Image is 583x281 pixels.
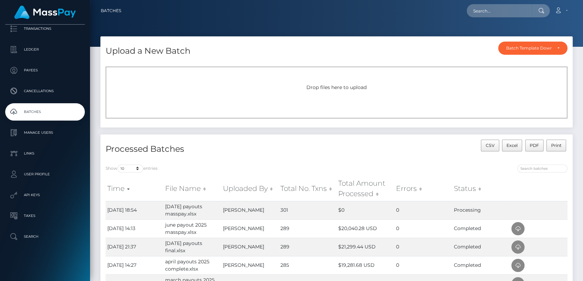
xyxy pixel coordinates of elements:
img: MassPay Logo [14,6,76,19]
td: [DATE] payouts masspay.xlsx [163,201,221,219]
input: Search... [467,4,532,17]
td: [PERSON_NAME] [221,219,279,238]
th: Errors: activate to sort column ascending [394,176,452,201]
a: User Profile [5,166,85,183]
td: 289 [279,238,337,256]
p: Links [8,148,82,159]
td: $19,281.68 USD [337,256,394,274]
p: Manage Users [8,128,82,138]
th: Status: activate to sort column ascending [452,176,510,201]
input: Search batches [517,165,567,173]
td: 0 [394,219,452,238]
span: CSV [485,143,494,148]
td: april payouts 2025 complete.xlsx [163,256,221,274]
td: [PERSON_NAME] [221,256,279,274]
th: Total Amount Processed: activate to sort column ascending [337,176,394,201]
th: File Name: activate to sort column ascending [163,176,221,201]
td: 0 [394,201,452,219]
td: Completed [452,219,510,238]
button: Print [546,140,566,151]
p: API Keys [8,190,82,200]
td: 301 [279,201,337,219]
select: Showentries [117,165,143,173]
a: Batches [5,103,85,121]
label: Show entries [106,165,158,173]
span: Print [551,143,562,148]
td: [PERSON_NAME] [221,238,279,256]
a: Ledger [5,41,85,58]
a: Links [5,145,85,162]
span: PDF [530,143,539,148]
th: Total No. Txns: activate to sort column ascending [279,176,337,201]
td: [PERSON_NAME] [221,201,279,219]
td: 289 [279,219,337,238]
p: Taxes [8,211,82,221]
td: 0 [394,238,452,256]
p: Transactions [8,24,82,34]
p: Ledger [8,44,82,55]
p: Payees [8,65,82,76]
td: $21,299.44 USD [337,238,394,256]
span: Drop files here to upload [306,84,367,90]
a: Batches [101,3,121,18]
h4: Processed Batches [106,143,331,155]
a: Manage Users [5,124,85,141]
button: CSV [481,140,499,151]
p: Cancellations [8,86,82,96]
td: 285 [279,256,337,274]
h4: Upload a New Batch [106,45,190,57]
td: [DATE] 21:37 [106,238,163,256]
button: Batch Template Download [498,42,567,55]
td: Completed [452,238,510,256]
td: [DATE] 14:13 [106,219,163,238]
th: Uploaded By: activate to sort column ascending [221,176,279,201]
div: Batch Template Download [506,45,551,51]
p: Batches [8,107,82,117]
button: Excel [502,140,522,151]
button: PDF [525,140,544,151]
td: june payout 2025 masspay.xlsx [163,219,221,238]
td: $20,040.28 USD [337,219,394,238]
td: [DATE] 18:54 [106,201,163,219]
td: 0 [394,256,452,274]
a: Payees [5,62,85,79]
a: Search [5,228,85,245]
td: Processing [452,201,510,219]
a: Taxes [5,207,85,225]
td: Completed [452,256,510,274]
td: [DATE] payouts final.xlsx [163,238,221,256]
th: Time: activate to sort column ascending [106,176,163,201]
a: Transactions [5,20,85,37]
span: Excel [506,143,518,148]
p: User Profile [8,169,82,179]
a: API Keys [5,186,85,204]
td: $0 [337,201,394,219]
a: Cancellations [5,82,85,100]
p: Search [8,231,82,242]
td: [DATE] 14:27 [106,256,163,274]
